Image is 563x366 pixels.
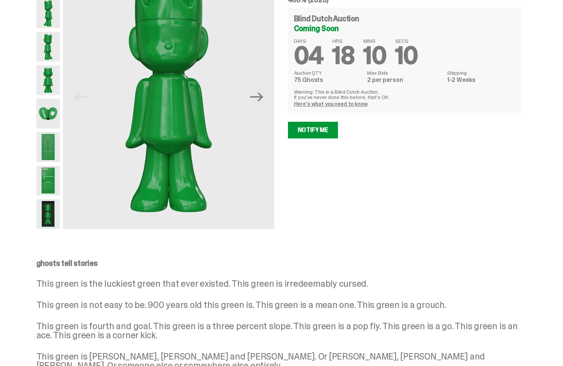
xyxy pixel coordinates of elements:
[36,279,521,288] p: This green is the luckiest green that ever existed. This green is irredeemably cursed.
[36,300,521,309] p: This green is not easy to be. 900 years old this green is. This green is a mean one. This green i...
[36,322,521,340] p: This green is fourth and goal. This green is a three percent slope. This green is a pop fly. This...
[36,32,60,61] img: Schrodinger_Green_Hero_3.png
[36,166,60,195] img: Schrodinger_Green_Hero_12.png
[294,15,359,22] h4: Blind Dutch Auction
[36,99,60,128] img: Schrodinger_Green_Hero_7.png
[332,38,354,44] span: HRS
[294,38,324,44] span: DAYS
[332,40,354,71] span: 18
[447,70,515,75] dt: Shipping
[294,25,515,32] div: Coming Soon
[36,132,60,162] img: Schrodinger_Green_Hero_9.png
[367,70,442,75] dt: Max Bids
[294,101,368,107] a: Here's what you need to know
[447,77,515,83] dd: 1-2 Weeks
[36,259,521,267] p: ghosts tell stories
[294,40,324,71] span: 04
[249,88,265,105] button: Next
[36,199,60,229] img: Schrodinger_Green_Hero_13.png
[363,40,386,71] span: 10
[294,77,363,83] dd: 75 Ghosts
[288,122,338,138] a: Notify Me
[294,70,363,75] dt: Auction QTY
[395,38,418,44] span: SECS
[395,40,418,71] span: 10
[363,38,386,44] span: MINS
[294,89,515,100] p: Warning: This is a Blind Dutch Auction. If you’ve never done this before, that’s OK.
[367,77,442,83] dd: 2 per person
[36,65,60,95] img: Schrodinger_Green_Hero_6.png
